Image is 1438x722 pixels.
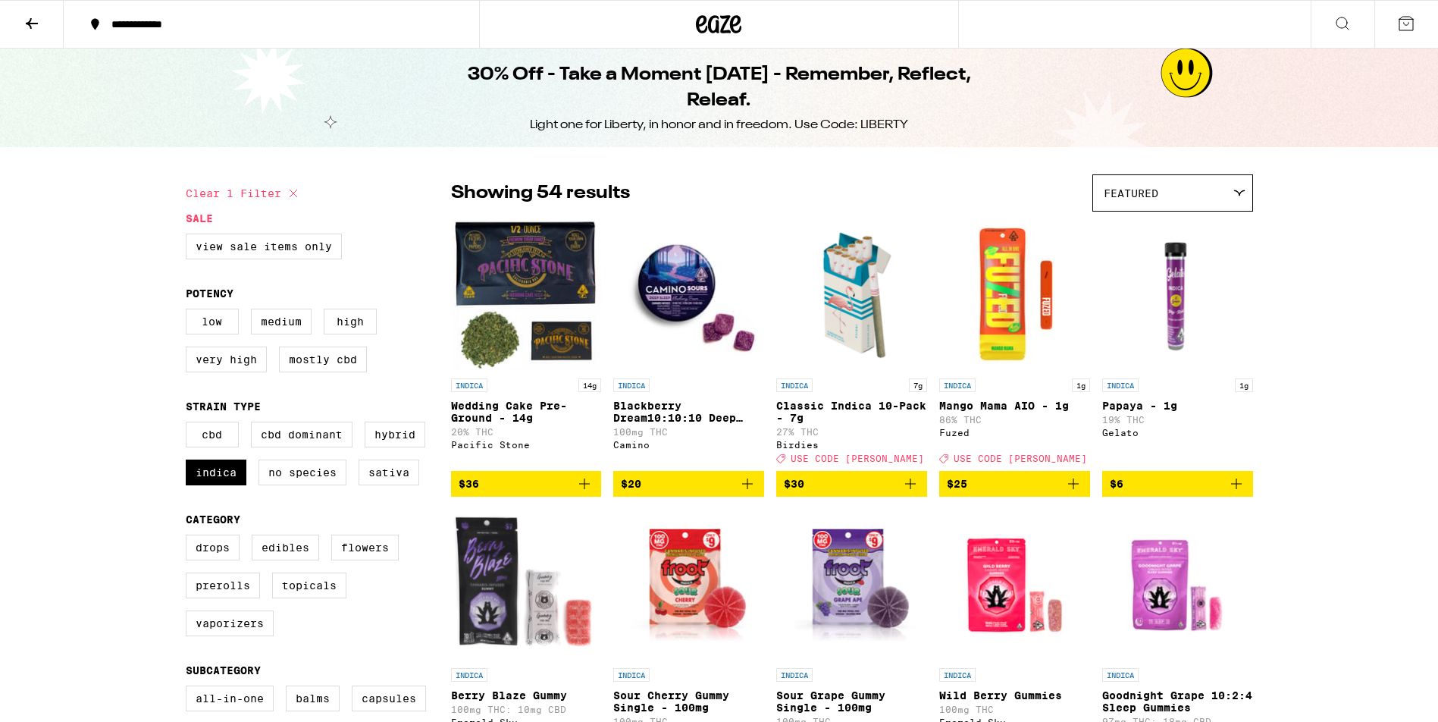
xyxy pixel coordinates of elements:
[451,378,487,392] p: INDICA
[578,378,601,392] p: 14g
[251,309,312,334] label: Medium
[791,454,924,463] span: USE CODE [PERSON_NAME]
[443,62,995,114] h1: 30% Off - Take a Moment [DATE] - Remember, Reflect, Releaf.
[459,478,479,490] span: $36
[279,347,367,372] label: Mostly CBD
[613,471,764,497] button: Add to bag
[252,535,319,560] label: Edibles
[186,400,261,413] legend: Strain Type
[613,689,764,714] p: Sour Cherry Gummy Single - 100mg
[939,509,1090,661] img: Emerald Sky - Wild Berry Gummies
[939,689,1090,702] p: Wild Berry Gummies
[186,422,239,447] label: CBD
[258,460,346,485] label: No Species
[1102,509,1253,661] img: Emerald Sky - Goodnight Grape 10:2:4 Sleep Gummies
[186,686,274,711] label: All-In-One
[186,460,246,485] label: Indica
[939,219,1090,471] a: Open page for Mango Mama AIO - 1g from Fuzed
[451,689,602,702] p: Berry Blaze Gummy
[359,460,419,485] label: Sativa
[186,212,213,224] legend: Sale
[286,686,340,711] label: Balms
[451,400,602,424] p: Wedding Cake Pre-Ground - 14g
[954,454,1087,463] span: USE CODE [PERSON_NAME]
[613,219,764,371] img: Camino - Blackberry Dream10:10:10 Deep Sleep Gummies
[186,309,239,334] label: Low
[784,478,804,490] span: $30
[776,689,927,714] p: Sour Grape Gummy Single - 100mg
[613,668,650,682] p: INDICA
[776,219,927,371] img: Birdies - Classic Indica 10-Pack - 7g
[451,219,602,471] a: Open page for Wedding Cake Pre-Ground - 14g from Pacific Stone
[186,513,240,526] legend: Category
[1102,471,1253,497] button: Add to bag
[451,427,602,437] p: 20% THC
[776,400,927,424] p: Classic Indica 10-Pack - 7g
[1102,219,1253,371] img: Gelato - Papaya - 1g
[451,180,630,206] p: Showing 54 results
[939,428,1090,438] div: Fuzed
[613,378,650,392] p: INDICA
[1102,219,1253,471] a: Open page for Papaya - 1g from Gelato
[1110,478,1123,490] span: $6
[451,668,487,682] p: INDICA
[530,117,908,133] div: Light one for Liberty, in honor and in freedom. Use Code: LIBERTY
[776,378,813,392] p: INDICA
[186,234,342,259] label: View Sale Items Only
[1102,400,1253,412] p: Papaya - 1g
[186,174,302,212] button: Clear 1 filter
[776,440,927,450] div: Birdies
[365,422,425,447] label: Hybrid
[939,705,1090,714] p: 100mg THC
[1102,689,1253,714] p: Goodnight Grape 10:2:4 Sleep Gummies
[613,219,764,471] a: Open page for Blackberry Dream10:10:10 Deep Sleep Gummies from Camino
[1102,428,1253,438] div: Gelato
[272,573,346,598] label: Topicals
[776,427,927,437] p: 27% THC
[451,509,602,661] img: Emerald Sky - Berry Blaze Gummy
[1235,378,1253,392] p: 1g
[1102,415,1253,425] p: 19% THC
[251,422,352,447] label: CBD Dominant
[613,427,764,437] p: 100mg THC
[186,573,260,598] label: Prerolls
[939,378,976,392] p: INDICA
[1072,378,1090,392] p: 1g
[939,400,1090,412] p: Mango Mama AIO - 1g
[939,471,1090,497] button: Add to bag
[776,509,927,661] img: Froot - Sour Grape Gummy Single - 100mg
[939,668,976,682] p: INDICA
[947,478,967,490] span: $25
[613,400,764,424] p: Blackberry Dream10:10:10 Deep Sleep Gummies
[352,686,426,711] label: Capsules
[186,535,240,560] label: Drops
[186,664,261,676] legend: Subcategory
[331,535,399,560] label: Flowers
[776,471,927,497] button: Add to bag
[939,219,1090,371] img: Fuzed - Mango Mama AIO - 1g
[324,309,377,334] label: High
[1102,378,1139,392] p: INDICA
[451,471,602,497] button: Add to bag
[613,509,764,661] img: Froot - Sour Cherry Gummy Single - 100mg
[451,219,602,371] img: Pacific Stone - Wedding Cake Pre-Ground - 14g
[776,668,813,682] p: INDICA
[613,440,764,450] div: Camino
[451,705,602,714] p: 100mg THC: 10mg CBD
[621,478,641,490] span: $20
[939,415,1090,425] p: 86% THC
[776,219,927,471] a: Open page for Classic Indica 10-Pack - 7g from Birdies
[909,378,927,392] p: 7g
[186,287,233,300] legend: Potency
[186,347,267,372] label: Very High
[186,611,274,636] label: Vaporizers
[1102,668,1139,682] p: INDICA
[1104,187,1158,199] span: Featured
[451,440,602,450] div: Pacific Stone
